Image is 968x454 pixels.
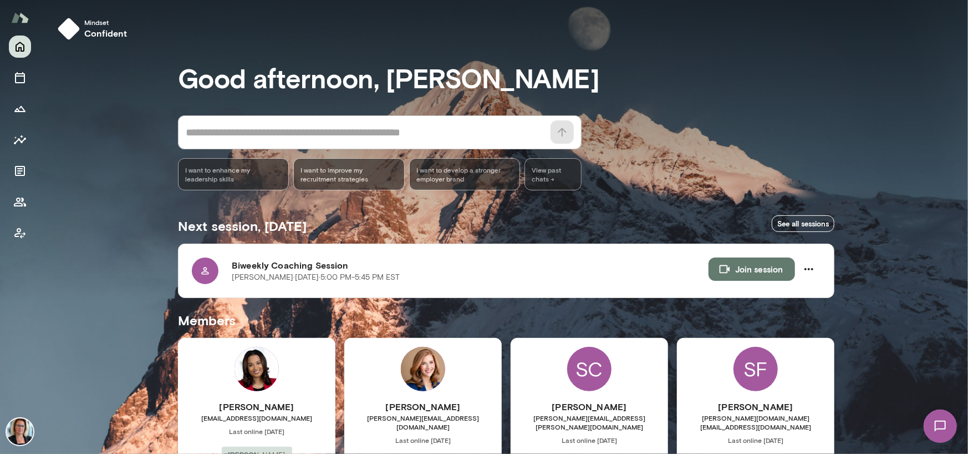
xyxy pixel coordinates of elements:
[9,129,31,151] button: Insights
[9,98,31,120] button: Growth Plan
[185,165,282,183] span: I want to enhance my leadership skills
[293,158,404,190] div: I want to improve my recruitment strategies
[300,165,397,183] span: I want to improve my recruitment strategies
[409,158,520,190] div: I want to develop a stronger employer brand
[416,165,513,183] span: I want to develop a stronger employer brand
[524,158,582,190] span: View past chats ->
[401,347,445,391] img: Elisabeth Rice
[7,418,33,445] img: Jennifer Alvarez
[178,62,834,93] h3: Good afternoon, [PERSON_NAME]
[677,413,834,431] span: [PERSON_NAME][DOMAIN_NAME][EMAIL_ADDRESS][DOMAIN_NAME]
[178,427,335,436] span: Last online [DATE]
[11,7,29,28] img: Mento
[9,36,31,58] button: Home
[232,272,400,283] p: [PERSON_NAME] · [DATE] · 5:00 PM-5:45 PM EST
[511,413,668,431] span: [PERSON_NAME][EMAIL_ADDRESS][PERSON_NAME][DOMAIN_NAME]
[511,436,668,445] span: Last online [DATE]
[232,259,709,272] h6: Biweekly Coaching Session
[84,27,127,40] h6: confident
[344,400,502,413] h6: [PERSON_NAME]
[53,13,136,44] button: Mindsetconfident
[178,400,335,413] h6: [PERSON_NAME]
[178,158,289,190] div: I want to enhance my leadership skills
[178,217,307,235] h5: Next session, [DATE]
[344,413,502,431] span: [PERSON_NAME][EMAIL_ADDRESS][DOMAIN_NAME]
[677,436,834,445] span: Last online [DATE]
[58,18,80,40] img: mindset
[772,215,834,233] a: See all sessions
[567,347,612,391] div: SC
[9,191,31,213] button: Members
[344,436,502,445] span: Last online [DATE]
[9,67,31,89] button: Sessions
[9,160,31,182] button: Documents
[733,347,778,391] div: SF
[178,413,335,422] span: [EMAIL_ADDRESS][DOMAIN_NAME]
[511,400,668,413] h6: [PERSON_NAME]
[677,400,834,413] h6: [PERSON_NAME]
[9,222,31,244] button: Client app
[84,18,127,27] span: Mindset
[235,347,279,391] img: Brittany Hart
[709,258,795,281] button: Join session
[178,311,834,329] h5: Members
